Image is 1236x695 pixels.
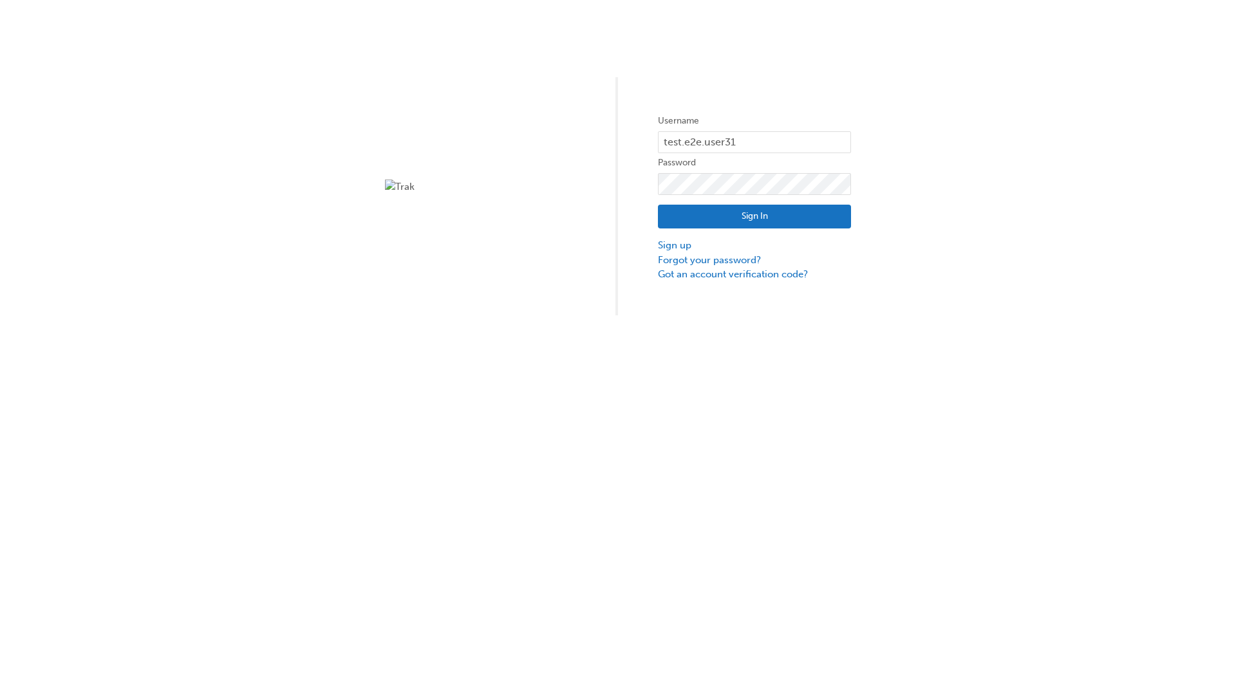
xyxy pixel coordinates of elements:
[658,155,851,171] label: Password
[658,205,851,229] button: Sign In
[658,267,851,282] a: Got an account verification code?
[658,238,851,253] a: Sign up
[658,131,851,153] input: Username
[385,180,578,194] img: Trak
[658,113,851,129] label: Username
[658,253,851,268] a: Forgot your password?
